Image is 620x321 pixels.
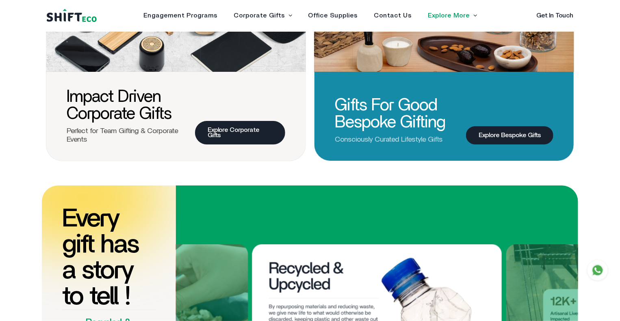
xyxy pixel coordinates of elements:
[335,97,453,131] h3: Gifts for Good Bespoke Gifting
[67,88,182,122] h3: Impact Driven Corporate Gifts
[62,206,156,310] h1: Every gift has a story to tell !
[234,12,285,19] a: Corporate Gifts
[536,12,573,19] a: Get In Touch
[67,127,195,144] p: Perfect for Team Gifting & Corporate Events
[308,12,358,19] a: Office Supplies
[195,121,285,144] a: Explore Corporate Gifts
[428,12,470,19] a: Explore More
[466,126,553,144] a: Explore Bespoke Gifts
[143,12,217,19] a: Engagement Programs
[374,12,412,19] a: Contact Us
[335,136,466,144] p: Consciously Curated Lifestyle Gifts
